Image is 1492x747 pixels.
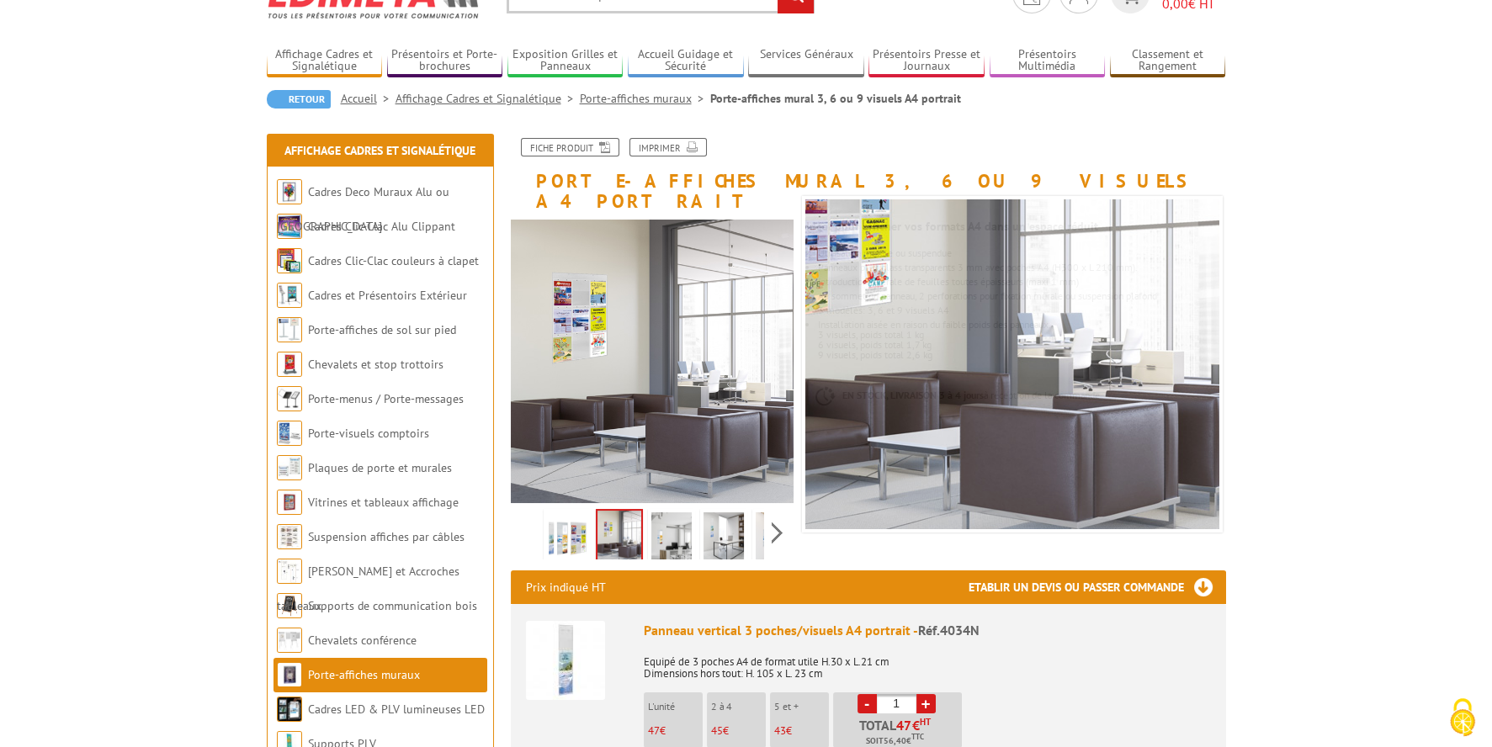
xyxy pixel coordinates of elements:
[277,490,302,515] img: Vitrines et tableaux affichage
[911,732,924,741] sup: TTC
[990,47,1106,75] a: Présentoirs Multimédia
[1110,47,1226,75] a: Classement et Rangement
[648,723,660,738] span: 47
[521,138,619,156] a: Fiche produit
[277,352,302,377] img: Chevalets et stop trottoirs
[277,628,302,653] img: Chevalets conférence
[387,47,503,75] a: Présentoirs et Porte-brochures
[1433,690,1492,747] button: Cookies (fenêtre modale)
[284,143,475,158] a: Affichage Cadres et Signalétique
[628,47,744,75] a: Accueil Guidage et Sécurité
[308,529,465,544] a: Suspension affiches par câbles
[774,701,829,713] p: 5 et +
[774,723,786,738] span: 43
[858,694,877,713] a: -
[277,317,302,342] img: Porte-affiches de sol sur pied
[498,138,1239,211] h1: Porte-affiches mural 3, 6 ou 9 visuels A4 portrait
[920,716,931,728] sup: HT
[277,662,302,687] img: Porte-affiches muraux
[629,138,707,156] a: Imprimer
[277,283,302,308] img: Cadres et Présentoirs Extérieur
[526,621,605,700] img: Panneau vertical 3 poches/visuels A4 portrait
[396,91,580,106] a: Affichage Cadres et Signalétique
[308,391,464,406] a: Porte-menus / Porte-messages
[277,421,302,446] img: Porte-visuels comptoirs
[719,61,1224,565] img: panneau_vertical_9_poches_visuels_a4_portrait_4094n.jpg
[526,570,606,604] p: Prix indiqué HT
[916,694,936,713] a: +
[341,91,396,106] a: Accueil
[748,47,864,75] a: Services Généraux
[918,622,980,638] span: Réf.4034N
[868,47,985,75] a: Présentoirs Presse et Journaux
[277,455,302,480] img: Plaques de porte et murales
[308,322,456,337] a: Porte-affiches de sol sur pied
[756,512,796,564] img: panneau_vertical_9_poches_visuels_a4_portrait_4094n_3.jpg
[277,564,459,613] a: [PERSON_NAME] et Accroches tableaux
[267,47,383,75] a: Affichage Cadres et Signalétique
[711,725,766,737] p: €
[277,248,302,273] img: Cadres Clic-Clac couleurs à clapet
[277,559,302,584] img: Cimaises et Accroches tableaux
[308,253,479,268] a: Cadres Clic-Clac couleurs à clapet
[277,386,302,411] img: Porte-menus / Porte-messages
[774,725,829,737] p: €
[711,701,766,713] p: 2 à 4
[710,90,961,107] li: Porte-affiches mural 3, 6 ou 9 visuels A4 portrait
[308,357,443,372] a: Chevalets et stop trottoirs
[308,426,429,441] a: Porte-visuels comptoirs
[308,460,452,475] a: Plaques de porte et murales
[308,633,417,648] a: Chevalets conférence
[547,512,587,564] img: porte_affiches_muraux_4034n.jpg
[308,598,477,613] a: Supports de communication bois
[308,288,467,303] a: Cadres et Présentoirs Extérieur
[644,621,1211,640] div: Panneau vertical 3 poches/visuels A4 portrait -
[511,220,794,503] img: panneau_vertical_9_poches_visuels_a4_portrait_4094n.jpg
[969,570,1226,604] h3: Etablir un devis ou passer commande
[277,524,302,549] img: Suspension affiches par câbles
[648,701,703,713] p: L'unité
[580,91,710,106] a: Porte-affiches muraux
[896,718,912,732] span: 47
[308,667,420,682] a: Porte-affiches muraux
[648,725,703,737] p: €
[651,512,692,564] img: panneau_vertical_9_poches_visuels_a4_portrait_4094n_1.jpg
[704,512,744,564] img: panneau_vertical_9_poches_visuels_a4_portrait_4094n_2.jpg
[912,718,920,732] span: €
[644,644,1211,680] p: Equipé de 3 poches A4 de format utile H.30 x L.21 cm Dimensions hors tout: H. 105 x L. 23 cm
[507,47,624,75] a: Exposition Grilles et Panneaux
[277,184,449,234] a: Cadres Deco Muraux Alu ou [GEOGRAPHIC_DATA]
[267,90,331,109] a: Retour
[597,511,641,563] img: panneau_vertical_9_poches_visuels_a4_portrait_4094n.jpg
[769,519,785,547] span: Next
[277,697,302,722] img: Cadres LED & PLV lumineuses LED
[1442,697,1484,739] img: Cookies (fenêtre modale)
[711,723,723,738] span: 45
[308,219,455,234] a: Cadres Clic-Clac Alu Clippant
[308,702,485,717] a: Cadres LED & PLV lumineuses LED
[277,179,302,204] img: Cadres Deco Muraux Alu ou Bois
[308,495,459,510] a: Vitrines et tableaux affichage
